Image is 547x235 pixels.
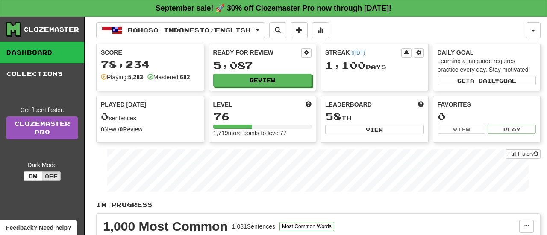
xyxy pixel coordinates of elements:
[470,78,499,84] span: a daily
[6,161,78,169] div: Dark Mode
[101,59,200,70] div: 78,234
[213,129,312,137] div: 1,719 more points to level 77
[101,100,146,109] span: Played [DATE]
[488,125,536,134] button: Play
[101,73,143,81] div: Playing:
[128,74,143,81] strong: 5,283
[213,48,302,57] div: Ready for Review
[325,60,424,71] div: Day s
[101,126,104,133] strong: 0
[325,48,401,57] div: Streak
[6,223,71,232] span: Open feedback widget
[42,171,61,181] button: Off
[325,100,372,109] span: Leaderboard
[213,74,312,87] button: Review
[147,73,190,81] div: Mastered:
[312,22,329,38] button: More stats
[351,50,365,56] a: (PDT)
[103,220,228,233] div: 1,000 Most Common
[325,125,424,134] button: View
[6,116,78,139] a: ClozemasterPro
[438,100,536,109] div: Favorites
[325,110,341,122] span: 58
[24,25,79,34] div: Clozemaster
[213,60,312,71] div: 5,087
[213,100,232,109] span: Level
[156,4,391,12] strong: September sale! 🚀 30% off Clozemaster Pro now through [DATE]!
[418,100,424,109] span: This week in points, UTC
[325,111,424,122] div: th
[232,222,275,231] div: 1,031 Sentences
[6,106,78,114] div: Get fluent faster.
[306,100,312,109] span: Score more points to level up
[101,125,200,133] div: New / Review
[438,125,486,134] button: View
[120,126,123,133] strong: 0
[291,22,308,38] button: Add sentence to collection
[101,110,109,122] span: 0
[128,26,251,34] span: Bahasa Indonesia / English
[180,74,190,81] strong: 682
[325,59,366,71] span: 1,100
[96,22,265,38] button: Bahasa Indonesia/English
[213,111,312,122] div: 76
[24,171,42,181] button: On
[269,22,286,38] button: Search sentences
[438,48,536,57] div: Daily Goal
[506,149,541,159] button: Full History
[101,111,200,122] div: sentences
[438,111,536,122] div: 0
[438,76,536,85] button: Seta dailygoal
[101,48,200,57] div: Score
[96,200,541,209] p: In Progress
[279,222,334,231] button: Most Common Words
[438,57,536,74] div: Learning a language requires practice every day. Stay motivated!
